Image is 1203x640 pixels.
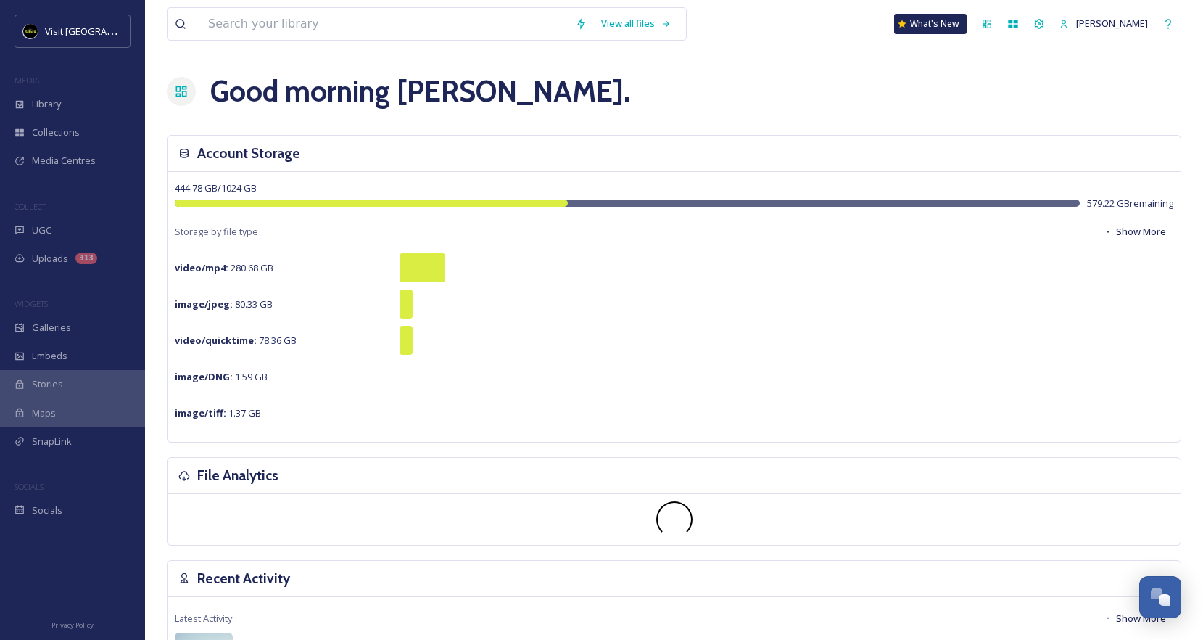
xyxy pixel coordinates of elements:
[175,370,233,383] strong: image/DNG :
[1096,218,1173,246] button: Show More
[1076,17,1148,30] span: [PERSON_NAME]
[1096,604,1173,633] button: Show More
[175,181,257,194] span: 444.78 GB / 1024 GB
[15,481,44,492] span: SOCIALS
[1052,9,1155,38] a: [PERSON_NAME]
[197,143,300,164] h3: Account Storage
[201,8,568,40] input: Search your library
[175,261,273,274] span: 280.68 GB
[175,298,273,311] span: 80.33 GB
[32,97,61,111] span: Library
[175,225,258,239] span: Storage by file type
[1087,197,1173,210] span: 579.22 GB remaining
[894,14,967,34] a: What's New
[175,334,257,347] strong: video/quicktime :
[51,615,94,633] a: Privacy Policy
[45,24,157,38] span: Visit [GEOGRAPHIC_DATA]
[32,406,56,420] span: Maps
[32,504,62,517] span: Socials
[32,252,68,266] span: Uploads
[15,298,48,309] span: WIDGETS
[594,9,679,38] a: View all files
[32,349,67,363] span: Embeds
[175,612,232,625] span: Latest Activity
[32,223,51,237] span: UGC
[75,253,97,264] div: 313
[15,75,40,86] span: MEDIA
[51,620,94,630] span: Privacy Policy
[197,465,278,486] h3: File Analytics
[197,568,290,589] h3: Recent Activity
[175,298,233,311] strong: image/jpeg :
[15,201,46,212] span: COLLECT
[175,370,268,383] span: 1.59 GB
[32,126,80,139] span: Collections
[1139,576,1181,618] button: Open Chat
[32,154,96,168] span: Media Centres
[175,261,228,274] strong: video/mp4 :
[32,435,72,448] span: SnapLink
[175,406,226,419] strong: image/tiff :
[32,321,71,335] span: Galleries
[23,24,38,38] img: VISIT%20DETROIT%20LOGO%20-%20BLACK%20BACKGROUND.png
[32,377,63,391] span: Stories
[175,334,297,347] span: 78.36 GB
[210,70,630,113] h1: Good morning [PERSON_NAME] .
[175,406,261,419] span: 1.37 GB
